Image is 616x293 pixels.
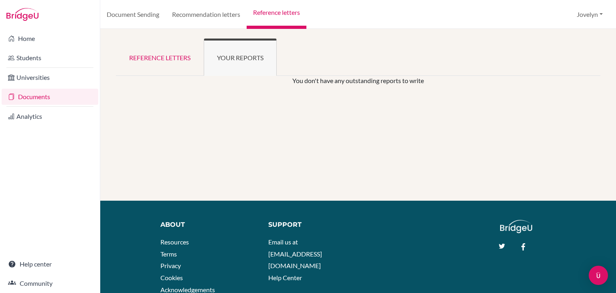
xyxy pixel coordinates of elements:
div: About [160,220,250,230]
a: Analytics [2,108,98,124]
div: Support [268,220,351,230]
a: Help Center [268,274,302,281]
a: Email us at [EMAIL_ADDRESS][DOMAIN_NAME] [268,238,322,269]
a: Home [2,31,98,47]
a: Students [2,50,98,66]
a: Your reports [204,39,277,76]
a: Help center [2,256,98,272]
img: logo_white@2x-f4f0deed5e89b7ecb1c2cc34c3e3d731f90f0f143d5ea2071677605dd97b5244.png [500,220,533,233]
img: Bridge-U [6,8,38,21]
button: Jovelyn [573,7,606,22]
p: You don't have any outstanding reports to write [157,76,559,85]
div: Open Intercom Messenger [589,266,608,285]
a: Resources [160,238,189,246]
a: Reference letters [116,39,204,76]
a: Privacy [160,262,181,269]
a: Cookies [160,274,183,281]
a: Terms [160,250,177,258]
a: Documents [2,89,98,105]
a: Universities [2,69,98,85]
a: Community [2,275,98,291]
